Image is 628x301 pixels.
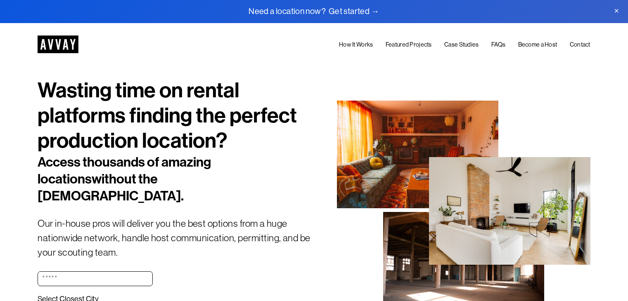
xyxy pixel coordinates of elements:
[38,78,314,154] h1: Wasting time on rental platforms finding the perfect production location?
[491,40,505,50] a: FAQs
[444,40,479,50] a: Case Studies
[518,40,557,50] a: Become a Host
[38,154,268,205] h2: Access thousands of amazing locations
[38,35,78,53] img: AVVAY - The First Nationwide Location Scouting Co.
[38,216,314,260] p: Our in-house pros will deliver you the best options from a huge nationwide network, handle host c...
[386,40,432,50] a: Featured Projects
[38,171,184,204] span: without the [DEMOGRAPHIC_DATA].
[339,40,373,50] a: How It Works
[570,40,590,50] a: Contact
